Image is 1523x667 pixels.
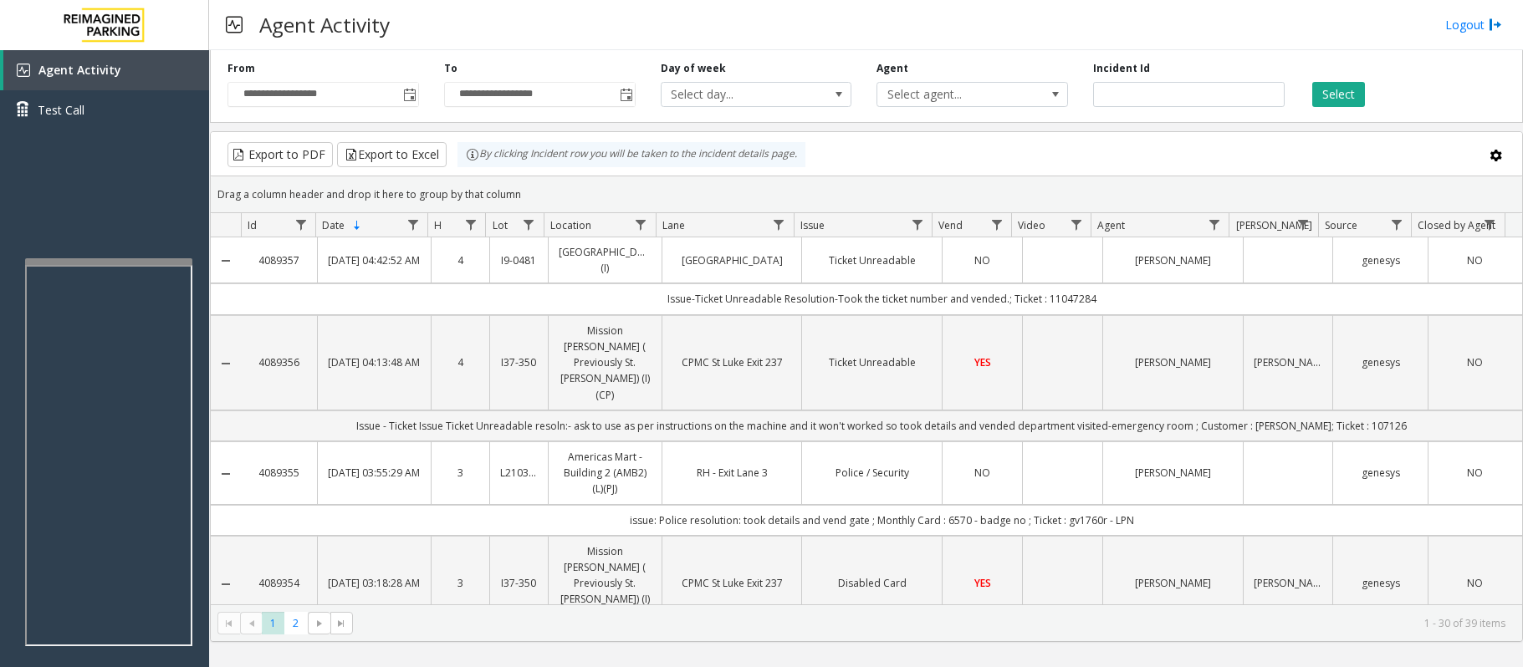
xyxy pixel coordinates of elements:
a: [GEOGRAPHIC_DATA] (I) [559,244,652,276]
span: H [434,218,442,232]
span: Sortable [350,219,364,232]
a: Id Filter Menu [289,213,312,236]
a: CPMC St Luke Exit 237 [672,575,792,591]
span: Go to the last page [330,612,353,635]
span: NO [1467,355,1483,369]
a: NO [1439,575,1512,591]
a: Issue Filter Menu [906,213,928,236]
a: [GEOGRAPHIC_DATA] [672,252,792,268]
a: Collapse Details [211,578,241,591]
span: NO [974,466,990,480]
label: From [227,61,255,76]
span: Agent [1097,218,1125,232]
a: genesys [1343,354,1417,370]
span: Toggle popup [616,83,635,106]
label: Incident Id [1093,61,1150,76]
span: NO [1467,466,1483,480]
td: issue: Police resolution: took details and vend gate ; Monthly Card : 6570 - badge no ; Ticket : ... [241,505,1522,536]
img: pageIcon [226,4,243,45]
a: CPMC St Luke Exit 237 [672,354,792,370]
a: 3 [442,575,479,591]
label: Day of week [661,61,726,76]
a: NO [1439,252,1512,268]
span: Issue [800,218,825,232]
a: Ticket Unreadable [812,354,932,370]
a: genesys [1343,252,1417,268]
img: 'icon' [17,64,30,77]
a: genesys [1343,575,1417,591]
a: Americas Mart - Building 2 (AMB2) (L)(PJ) [559,449,652,497]
span: Date [322,218,345,232]
a: NO [953,252,1012,268]
a: genesys [1343,465,1417,481]
a: Closed by Agent Filter Menu [1479,213,1501,236]
a: Lane Filter Menu [768,213,790,236]
a: 4089354 [251,575,307,591]
button: Export to PDF [227,142,333,167]
a: Lot Filter Menu [517,213,539,236]
a: L21036801 [500,465,538,481]
a: Parker Filter Menu [1291,213,1314,236]
span: Test Call [38,101,84,119]
a: Date Filter Menu [401,213,424,236]
span: [PERSON_NAME] [1236,218,1312,232]
a: Collapse Details [211,467,241,481]
a: [PERSON_NAME] [1113,354,1233,370]
span: Select agent... [877,83,1029,106]
a: I9-0481 [500,252,538,268]
a: [DATE] 04:13:48 AM [328,354,421,370]
span: YES [974,576,991,590]
a: Source Filter Menu [1385,213,1408,236]
a: NO [1439,354,1512,370]
a: NO [1439,465,1512,481]
span: Page 2 [284,612,307,634]
span: Lane [662,218,685,232]
a: Collapse Details [211,357,241,370]
span: NO [974,253,990,267]
div: Data table [211,213,1522,604]
a: Ticket Unreadable [812,252,932,268]
label: To [444,61,457,76]
a: [PERSON_NAME] [1113,252,1233,268]
span: NO [1467,253,1483,267]
div: Drag a column header and drop it here to group by that column [211,180,1522,209]
a: NO [953,465,1012,481]
span: Closed by Agent [1418,218,1495,232]
a: I37-350 [500,575,538,591]
span: Go to the next page [308,612,330,635]
a: 4089357 [251,252,307,268]
a: RH - Exit Lane 3 [672,465,792,481]
a: 4089355 [251,465,307,481]
span: Toggle popup [400,83,418,106]
span: NO [1467,576,1483,590]
span: Lot [493,218,508,232]
td: Issue - Ticket Issue Ticket Unreadable resoln:- ask to use as per instructions on the machine and... [241,410,1522,441]
a: Agent Activity [3,50,209,90]
a: 4 [442,354,479,370]
a: Mission [PERSON_NAME] ( Previously St. [PERSON_NAME]) (I) (CP) [559,543,652,624]
span: Page 1 [262,612,284,634]
a: [DATE] 03:55:29 AM [328,465,421,481]
a: Police / Security [812,465,932,481]
label: Agent [876,61,908,76]
a: Mission [PERSON_NAME] ( Previously St. [PERSON_NAME]) (I) (CP) [559,323,652,403]
a: Disabled Card [812,575,932,591]
a: Location Filter Menu [630,213,652,236]
a: Agent Filter Menu [1203,213,1225,236]
img: infoIcon.svg [466,148,479,161]
a: Vend Filter Menu [985,213,1008,236]
kendo-pager-info: 1 - 30 of 39 items [363,616,1505,630]
span: Location [550,218,591,232]
a: 4089356 [251,354,307,370]
img: logout [1489,16,1502,33]
a: [DATE] 03:18:28 AM [328,575,421,591]
button: Export to Excel [337,142,447,167]
a: [PERSON_NAME] [1113,465,1233,481]
span: Agent Activity [38,62,121,78]
a: H Filter Menu [459,213,482,236]
span: Source [1325,218,1357,232]
div: By clicking Incident row you will be taken to the incident details page. [457,142,805,167]
span: Vend [938,218,963,232]
a: Collapse Details [211,254,241,267]
a: [PERSON_NAME] [1113,575,1233,591]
